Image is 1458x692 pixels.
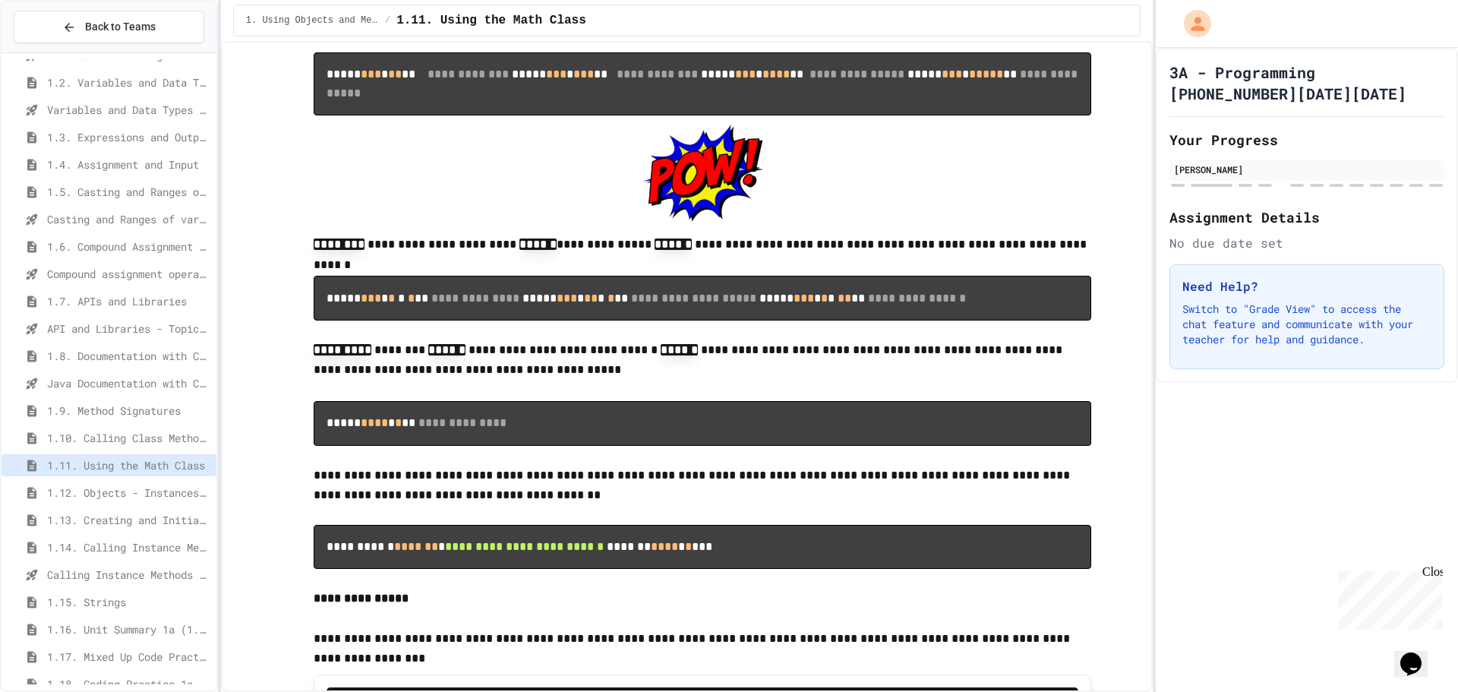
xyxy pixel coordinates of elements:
span: 1.6. Compound Assignment Operators [47,239,210,254]
div: My Account [1168,6,1215,41]
iframe: chat widget [1332,565,1443,630]
h1: 3A - Programming [PHONE_NUMBER][DATE][DATE] [1169,62,1444,104]
span: 1.9. Method Signatures [47,403,210,419]
span: 1.3. Expressions and Output [New] [47,129,210,145]
span: Back to Teams [85,19,156,35]
span: Casting and Ranges of variables - Quiz [47,211,210,227]
p: Switch to "Grade View" to access the chat feature and communicate with your teacher for help and ... [1182,302,1431,347]
span: 1.17. Mixed Up Code Practice 1.1-1.6 [47,649,210,665]
span: 1.13. Creating and Initializing Objects: Constructors [47,512,210,528]
div: [PERSON_NAME] [1174,163,1440,176]
span: Variables and Data Types - Quiz [47,102,210,118]
span: 1.11. Using the Math Class [396,11,586,30]
span: 1.4. Assignment and Input [47,156,210,172]
span: / [385,14,390,27]
span: 1.7. APIs and Libraries [47,293,210,309]
h2: Assignment Details [1169,207,1444,228]
span: 1.14. Calling Instance Methods [47,539,210,555]
span: 1.12. Objects - Instances of Classes [47,485,210,501]
div: Chat with us now!Close [6,6,105,96]
h2: Your Progress [1169,129,1444,150]
span: 1.15. Strings [47,594,210,610]
div: No due date set [1169,234,1444,252]
span: 1.16. Unit Summary 1a (1.1-1.6) [47,621,210,637]
span: 1.10. Calling Class Methods [47,430,210,446]
span: 1.18. Coding Practice 1a (1.1-1.6) [47,676,210,692]
span: Compound assignment operators - Quiz [47,266,210,282]
iframe: chat widget [1394,631,1443,677]
button: Back to Teams [14,11,204,43]
span: 1.11. Using the Math Class [47,457,210,473]
span: API and Libraries - Topic 1.7 [47,321,210,337]
h3: Need Help? [1182,277,1431,295]
span: Calling Instance Methods - Topic 1.14 [47,567,210,583]
span: 1.8. Documentation with Comments and Preconditions [47,348,210,364]
span: 1.2. Variables and Data Types [47,74,210,90]
span: Java Documentation with Comments - Topic 1.8 [47,375,210,391]
span: 1. Using Objects and Methods [246,14,379,27]
span: 1.5. Casting and Ranges of Values [47,184,210,200]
